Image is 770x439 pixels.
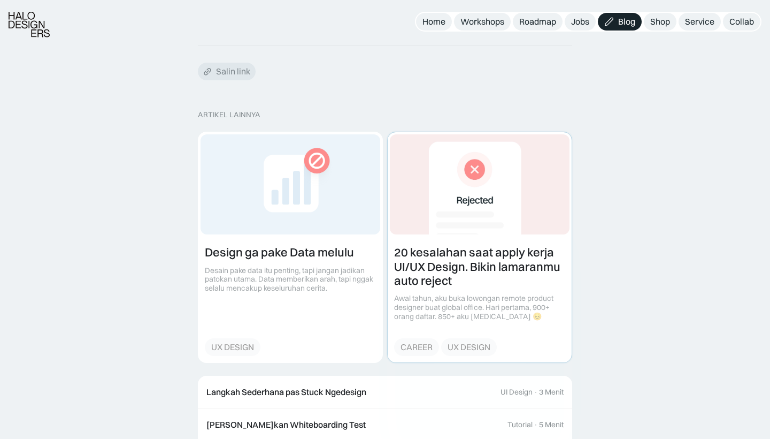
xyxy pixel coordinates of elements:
div: Home [422,16,445,27]
div: Salin link [216,66,250,77]
a: Langkah Sederhana pas Stuck NgedesignUI Design·3 Menit [198,376,572,409]
p: ‍ [198,12,572,28]
div: ARTIKEL LAINNYA [198,110,572,119]
a: Collab [723,13,760,31]
a: Shop [644,13,676,31]
div: Collab [729,16,754,27]
div: · [534,388,538,397]
div: UI Design [500,388,533,397]
div: 5 Menit [539,420,564,429]
a: Jobs [565,13,596,31]
a: Workshops [454,13,511,31]
div: Jobs [571,16,589,27]
div: · [534,420,538,429]
div: Service [685,16,714,27]
div: Tutorial [507,420,533,429]
a: Blog [598,13,642,31]
div: Roadmap [519,16,556,27]
div: [PERSON_NAME]kan Whiteboarding Test [206,419,366,430]
div: Blog [618,16,635,27]
div: Workshops [460,16,504,27]
div: 3 Menit [539,388,564,397]
a: Home [416,13,452,31]
a: Service [679,13,721,31]
div: Langkah Sederhana pas Stuck Ngedesign [206,387,366,398]
a: Roadmap [513,13,563,31]
div: Shop [650,16,670,27]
